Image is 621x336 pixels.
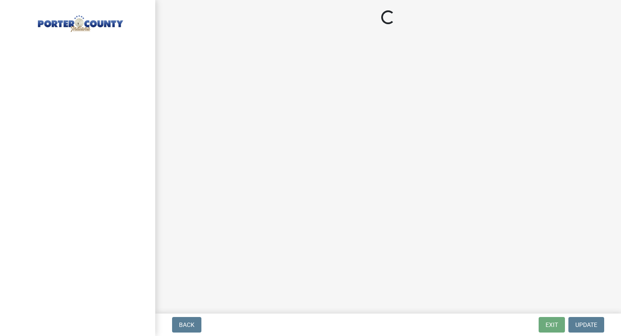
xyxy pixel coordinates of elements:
[179,321,194,328] span: Back
[575,321,597,328] span: Update
[539,317,565,333] button: Exit
[17,9,141,33] img: Porter County, Indiana
[568,317,604,333] button: Update
[172,317,201,333] button: Back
